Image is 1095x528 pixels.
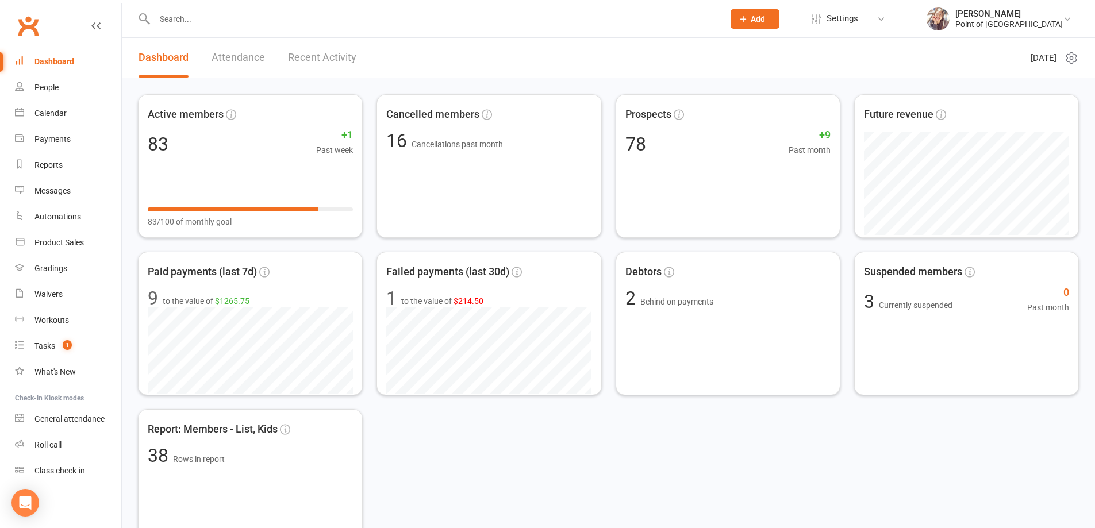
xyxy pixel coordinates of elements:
[151,11,716,27] input: Search...
[148,264,257,280] span: Paid payments (last 7d)
[386,130,412,152] span: 16
[15,333,121,359] a: Tasks 1
[927,7,950,30] img: thumb_image1684198901.png
[15,126,121,152] a: Payments
[1027,284,1069,301] span: 0
[34,186,71,195] div: Messages
[789,144,831,156] span: Past month
[15,230,121,256] a: Product Sales
[15,282,121,307] a: Waivers
[316,144,353,156] span: Past week
[15,49,121,75] a: Dashboard
[34,212,81,221] div: Automations
[14,11,43,40] a: Clubworx
[15,101,121,126] a: Calendar
[15,359,121,385] a: What's New
[34,160,63,169] div: Reports
[34,264,67,273] div: Gradings
[163,295,249,307] span: to the value of
[15,256,121,282] a: Gradings
[955,19,1063,29] div: Point of [GEOGRAPHIC_DATA]
[148,215,232,228] span: 83/100 of monthly goal
[15,204,121,230] a: Automations
[864,292,952,311] div: 3
[827,6,858,32] span: Settings
[879,300,952,310] span: Currently suspended
[955,9,1063,19] div: [PERSON_NAME]
[1031,51,1056,65] span: [DATE]
[789,127,831,144] span: +9
[15,152,121,178] a: Reports
[173,454,225,464] span: Rows in report
[34,367,76,376] div: What's New
[640,297,713,306] span: Behind on payments
[625,135,646,153] div: 78
[34,290,63,299] div: Waivers
[34,83,59,92] div: People
[148,445,173,467] span: 38
[401,295,483,307] span: to the value of
[386,264,509,280] span: Failed payments (last 30d)
[148,106,224,123] span: Active members
[1027,301,1069,314] span: Past month
[625,287,640,309] span: 2
[15,432,121,458] a: Roll call
[15,75,121,101] a: People
[212,38,265,78] a: Attendance
[625,264,662,280] span: Debtors
[864,106,933,123] span: Future revenue
[34,466,85,475] div: Class check-in
[34,57,74,66] div: Dashboard
[148,135,168,153] div: 83
[731,9,779,29] button: Add
[34,440,62,449] div: Roll call
[751,14,765,24] span: Add
[15,178,121,204] a: Messages
[215,296,249,306] span: $1265.75
[864,264,962,280] span: Suspended members
[15,458,121,484] a: Class kiosk mode
[63,340,72,350] span: 1
[34,341,55,350] div: Tasks
[34,315,69,325] div: Workouts
[139,38,189,78] a: Dashboard
[316,127,353,144] span: +1
[412,140,503,149] span: Cancellations past month
[34,238,84,247] div: Product Sales
[454,296,483,306] span: $214.50
[11,489,39,517] div: Open Intercom Messenger
[15,406,121,432] a: General attendance kiosk mode
[15,307,121,333] a: Workouts
[386,289,397,307] div: 1
[386,106,479,123] span: Cancelled members
[288,38,356,78] a: Recent Activity
[625,106,671,123] span: Prospects
[34,109,67,118] div: Calendar
[34,134,71,144] div: Payments
[34,414,105,423] div: General attendance
[148,289,158,307] div: 9
[148,421,278,438] span: Report: Members - List, Kids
